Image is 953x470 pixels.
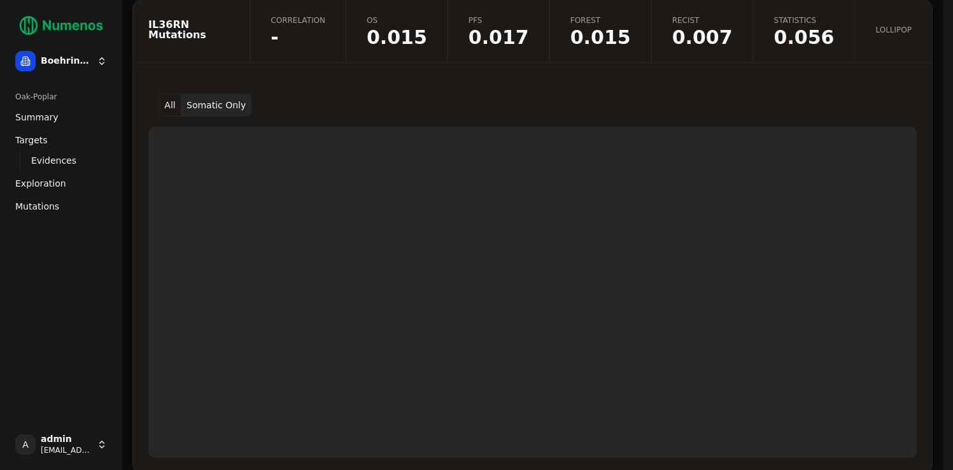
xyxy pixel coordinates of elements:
a: Summary [10,107,112,127]
span: 0.015 [367,28,427,47]
span: Targets [15,134,48,146]
img: Numenos [10,10,112,41]
div: IL36RN Mutations [148,20,230,40]
span: 0.015 [570,28,631,47]
a: Targets [10,130,112,150]
button: Boehringer Ingelheim [10,46,112,76]
a: Exploration [10,173,112,194]
span: Correlation [271,15,325,25]
span: Forest [570,15,631,25]
span: admin [41,434,92,445]
span: Summary [15,111,59,124]
span: PFS [469,15,529,25]
span: Statistics [774,15,835,25]
button: Somatic Only [181,94,251,117]
a: Mutations [10,196,112,217]
a: Evidences [26,152,97,169]
span: 0.007 [672,28,733,47]
span: Boehringer Ingelheim [41,55,92,67]
div: Oak-Poplar [10,87,112,107]
button: Aadmin[EMAIL_ADDRESS] [10,429,112,460]
span: [EMAIL_ADDRESS] [41,445,92,455]
span: Mutations [15,200,59,213]
span: 0.056 [774,28,835,47]
span: Recist [672,15,733,25]
span: Evidences [31,154,76,167]
span: Lollipop [875,25,912,35]
span: Exploration [15,177,66,190]
span: - [271,28,325,47]
span: A [15,434,36,455]
span: 0.017 [469,28,529,47]
button: All [159,94,181,117]
span: OS [367,15,427,25]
